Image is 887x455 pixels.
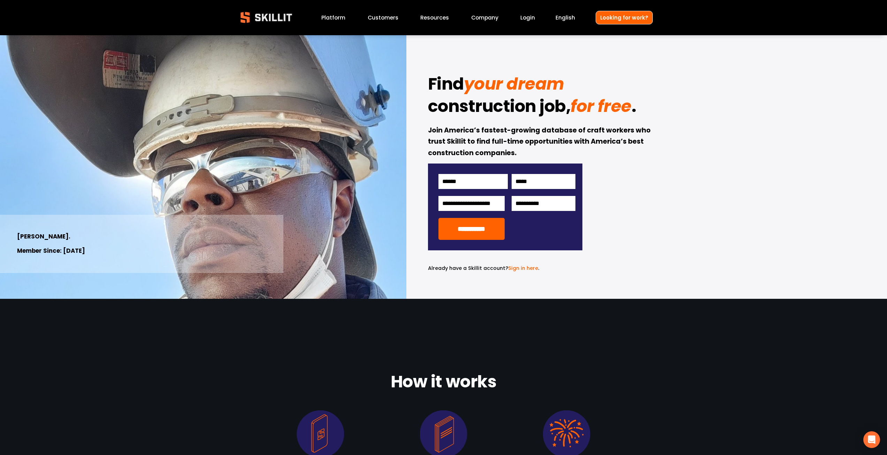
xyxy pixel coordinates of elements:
[428,125,652,159] strong: Join America’s fastest-growing database of craft workers who trust Skillit to find full-time oppo...
[556,14,575,22] span: English
[596,11,653,24] a: Looking for work?
[571,94,631,118] em: for free
[520,13,535,22] a: Login
[368,13,398,22] a: Customers
[428,264,582,272] p: .
[464,72,564,96] em: your dream
[632,93,636,122] strong: .
[471,13,498,22] a: Company
[508,265,538,272] a: Sign in here
[420,14,449,22] span: Resources
[321,13,345,22] a: Platform
[428,265,508,272] span: Already have a Skillit account?
[391,369,496,397] strong: How it works
[17,246,85,256] strong: Member Since: [DATE]
[428,71,464,100] strong: Find
[17,232,70,242] strong: [PERSON_NAME].
[235,7,298,28] img: Skillit
[420,13,449,22] a: folder dropdown
[428,93,571,122] strong: construction job,
[863,431,880,448] div: Open Intercom Messenger
[556,13,575,22] div: language picker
